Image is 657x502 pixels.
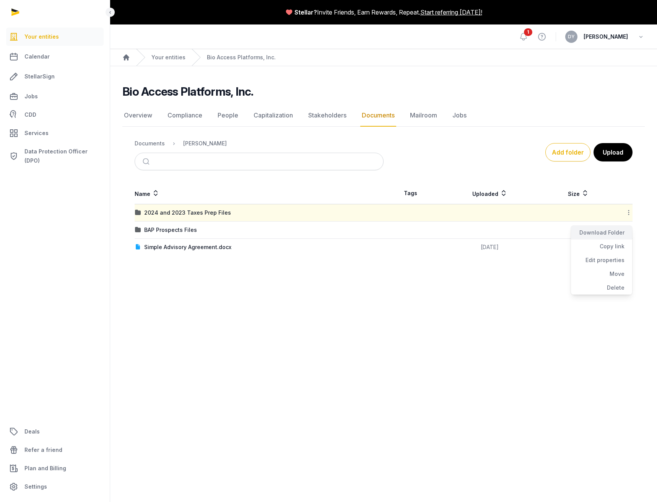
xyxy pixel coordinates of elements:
div: Edit properties [571,253,632,267]
td: 1.1 MB [543,239,615,256]
span: DY [568,34,575,39]
button: Upload [594,143,633,161]
span: Jobs [24,92,38,101]
a: Jobs [6,87,104,106]
a: Calendar [6,47,104,66]
button: Add folder [545,143,590,161]
span: CDD [24,110,36,119]
th: Uploaded [437,183,543,204]
button: DY [565,31,577,43]
a: Refer a friend [6,441,104,459]
a: Settings [6,478,104,496]
a: Data Protection Officer (DPO) [6,144,104,168]
a: Plan and Billing [6,459,104,478]
a: Overview [122,104,154,127]
span: 1 [524,28,532,36]
th: Size [543,183,615,204]
span: [DATE] [481,244,499,250]
a: Capitalization [252,104,294,127]
span: Calendar [24,52,50,61]
a: CDD [6,107,104,122]
div: [PERSON_NAME] [183,140,227,147]
a: Mailroom [408,104,439,127]
img: folder.svg [135,227,141,233]
div: Move [571,267,632,281]
nav: Breadcrumb [110,49,657,66]
a: StellarSign [6,67,104,86]
a: Deals [6,422,104,441]
div: Documents [135,140,165,147]
span: Settings [24,482,47,491]
span: [PERSON_NAME] [584,32,628,41]
span: StellarSign [24,72,55,81]
div: 2024 and 2023 Taxes Prep Files [144,209,231,217]
a: Stakeholders [307,104,348,127]
a: Bio Access Platforms, Inc. [207,54,276,61]
div: Simple Advisory Agreement.docx [144,243,231,251]
a: Your entities [6,28,104,46]
span: Your entities [24,32,59,41]
span: Plan and Billing [24,464,66,473]
a: Compliance [166,104,204,127]
iframe: Chat Widget [519,413,657,502]
a: Documents [360,104,396,127]
div: Copy link [571,240,632,253]
img: folder.svg [135,210,141,216]
div: Download Folder [571,226,632,240]
span: Services [24,129,49,138]
button: Submit [138,153,156,170]
span: Data Protection Officer (DPO) [24,147,101,165]
h2: Bio Access Platforms, Inc. [122,85,254,98]
span: Refer a friend [24,445,62,455]
a: Jobs [451,104,468,127]
img: document.svg [135,244,141,250]
a: People [216,104,240,127]
nav: Tabs [122,104,645,127]
span: Stellar? [294,8,317,17]
th: Name [135,183,384,204]
a: Services [6,124,104,142]
div: Delete [571,281,632,295]
a: Your entities [151,54,185,61]
a: Start referring [DATE]! [420,8,482,17]
th: Tags [384,183,437,204]
nav: Breadcrumb [135,134,384,153]
div: BAP Prospects Files [144,226,197,234]
span: Deals [24,427,40,436]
